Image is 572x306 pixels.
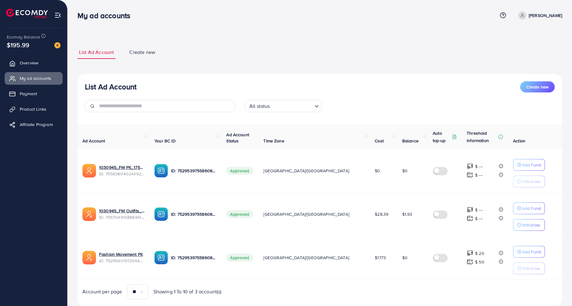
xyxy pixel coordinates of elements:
span: Ad Account [82,138,105,144]
span: Ecomdy Balance [7,34,40,40]
iframe: Chat [546,278,567,301]
h3: My ad accounts [77,11,135,20]
p: Add Fund [522,248,541,255]
span: Cost [375,138,384,144]
span: ID: 7557049108884619282 [99,214,144,220]
a: Product Links [5,103,63,115]
a: Overview [5,57,63,69]
button: Withdraw [513,219,545,231]
span: Create new [526,84,549,90]
span: List Ad Account [79,49,114,56]
a: [PERSON_NAME] [516,11,562,19]
span: Approved [226,254,253,262]
p: ID: 7529539755860836369 [171,167,216,174]
p: [PERSON_NAME] [529,12,562,19]
p: Threshold information [467,129,497,144]
span: $0 [375,168,380,174]
div: <span class='underline'>1030945_FM PK_1759822596175</span></br>7558380402449235984 [99,164,144,177]
span: My ad accounts [20,75,51,81]
span: Time Zone [263,138,284,144]
a: Fashion Movement PK [99,251,143,257]
img: ic-ads-acc.e4c84228.svg [82,207,96,221]
p: Add Fund [522,161,541,169]
span: Affiliate Program [20,121,53,128]
img: ic-ba-acc.ded83a64.svg [154,207,168,221]
span: ID: 7529540197294407681 [99,258,144,264]
a: 1030945_FM PK_1759822596175 [99,164,144,170]
img: logo [6,9,48,18]
img: ic-ba-acc.ded83a64.svg [154,251,168,264]
p: $ 50 [475,258,484,266]
h3: List Ad Account [85,82,136,91]
span: [GEOGRAPHIC_DATA]/[GEOGRAPHIC_DATA] [263,211,349,217]
span: Payment [20,91,37,97]
span: [GEOGRAPHIC_DATA]/[GEOGRAPHIC_DATA] [263,255,349,261]
div: Search for option [245,100,322,112]
p: Auto top-up [433,129,451,144]
span: [GEOGRAPHIC_DATA]/[GEOGRAPHIC_DATA] [263,168,349,174]
a: 1030945_FM Outfits_1759512825336 [99,208,144,214]
div: <span class='underline'>1030945_FM Outfits_1759512825336</span></br>7557049108884619282 [99,208,144,220]
span: Your BC ID [154,138,176,144]
a: My ad accounts [5,72,63,84]
img: image [54,42,61,48]
span: Action [513,138,525,144]
span: $1773 [375,255,386,261]
img: menu [54,12,61,19]
span: Overview [20,60,38,66]
p: $ --- [475,171,483,179]
a: Payment [5,88,63,100]
img: ic-ads-acc.e4c84228.svg [82,164,96,177]
p: Withdraw [522,265,540,272]
img: top-up amount [467,259,473,265]
div: <span class='underline'>Fashion Movement PK</span></br>7529540197294407681 [99,251,144,264]
span: Balance [402,138,419,144]
p: ID: 7529539755860836369 [171,210,216,218]
button: Add Fund [513,246,545,258]
input: Search for option [272,100,312,111]
span: $0 [402,168,407,174]
span: $1.93 [402,211,412,217]
img: top-up amount [467,206,473,213]
img: top-up amount [467,250,473,256]
span: $28.39 [375,211,388,217]
img: ic-ba-acc.ded83a64.svg [154,164,168,177]
p: $ --- [475,163,483,170]
p: Withdraw [522,178,540,185]
span: ID: 7558380402449235984 [99,171,144,177]
span: Approved [226,210,253,218]
p: $ --- [475,215,483,222]
img: ic-ads-acc.e4c84228.svg [82,251,96,264]
img: top-up amount [467,163,473,169]
p: Withdraw [522,221,540,229]
p: Add Fund [522,205,541,212]
button: Add Fund [513,202,545,214]
span: Product Links [20,106,46,112]
p: $ 20 [475,250,484,257]
span: Account per page [82,288,122,295]
p: ID: 7529539755860836369 [171,254,216,261]
button: Create new [520,81,555,92]
button: Withdraw [513,263,545,274]
span: Create new [129,49,155,56]
img: top-up amount [467,172,473,178]
button: Add Fund [513,159,545,171]
span: All status [248,102,271,111]
span: Showing 1 To 10 of 3 account(s) [153,288,222,295]
span: Ad Account Status [226,132,249,144]
span: $0 [402,255,407,261]
button: Withdraw [513,176,545,187]
a: Affiliate Program [5,118,63,131]
span: $195.99 [7,40,29,49]
p: $ --- [475,206,483,214]
span: Approved [226,167,253,175]
img: top-up amount [467,215,473,222]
